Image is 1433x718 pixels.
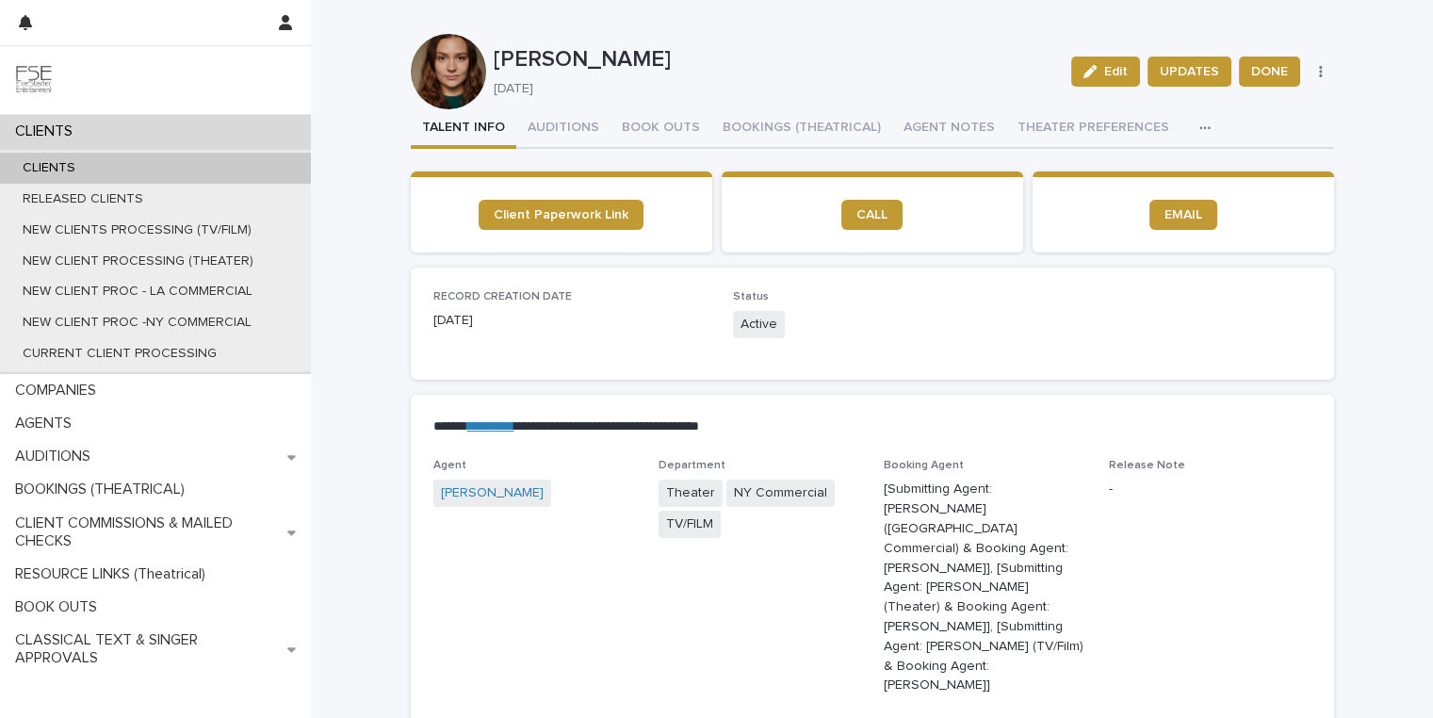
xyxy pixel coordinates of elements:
[494,81,1050,97] p: [DATE]
[8,598,112,616] p: BOOK OUTS
[8,346,232,362] p: CURRENT CLIENT PROCESSING
[8,253,269,269] p: NEW CLIENT PROCESSING (THEATER)
[479,200,643,230] a: Client Paperwork Link
[659,511,721,538] span: TV/FILM
[884,480,1086,695] p: [Submitting Agent: [PERSON_NAME] ([GEOGRAPHIC_DATA] Commercial) & Booking Agent: [PERSON_NAME]], ...
[516,109,611,149] button: AUDITIONS
[8,415,87,432] p: AGENTS
[8,481,200,498] p: BOOKINGS (THEATRICAL)
[733,311,785,338] span: Active
[1104,65,1128,78] span: Edit
[433,460,466,471] span: Agent
[733,291,769,302] span: Status
[494,208,628,221] span: Client Paperwork Link
[8,514,287,550] p: CLIENT COMMISSIONS & MAILED CHECKS
[841,200,903,230] a: CALL
[892,109,1006,149] button: AGENT NOTES
[1148,57,1231,87] button: UPDATES
[1149,200,1217,230] a: EMAIL
[659,480,723,507] span: Theater
[1160,62,1219,81] span: UPDATES
[1164,208,1202,221] span: EMAIL
[1109,480,1311,499] p: -
[1006,109,1181,149] button: THEATER PREFERENCES
[411,109,516,149] button: TALENT INFO
[8,222,267,238] p: NEW CLIENTS PROCESSING (TV/FILM)
[659,460,725,471] span: Department
[8,284,268,300] p: NEW CLIENT PROC - LA COMMERCIAL
[1239,57,1300,87] button: DONE
[726,480,835,507] span: NY Commercial
[433,311,711,331] p: [DATE]
[8,631,287,667] p: CLASSICAL TEXT & SINGER APPROVALS
[8,315,267,331] p: NEW CLIENT PROC -NY COMMERCIAL
[433,291,572,302] span: RECORD CREATION DATE
[711,109,892,149] button: BOOKINGS (THEATRICAL)
[494,46,1057,73] p: [PERSON_NAME]
[8,160,90,176] p: CLIENTS
[1071,57,1140,87] button: Edit
[611,109,711,149] button: BOOK OUTS
[884,460,964,471] span: Booking Agent
[1251,62,1288,81] span: DONE
[8,448,106,465] p: AUDITIONS
[8,122,88,140] p: CLIENTS
[856,208,887,221] span: CALL
[441,483,544,503] a: [PERSON_NAME]
[8,382,111,400] p: COMPANIES
[8,565,220,583] p: RESOURCE LINKS (Theatrical)
[15,61,53,99] img: 9JgRvJ3ETPGCJDhvPVA5
[8,191,158,207] p: RELEASED CLIENTS
[1109,460,1185,471] span: Release Note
